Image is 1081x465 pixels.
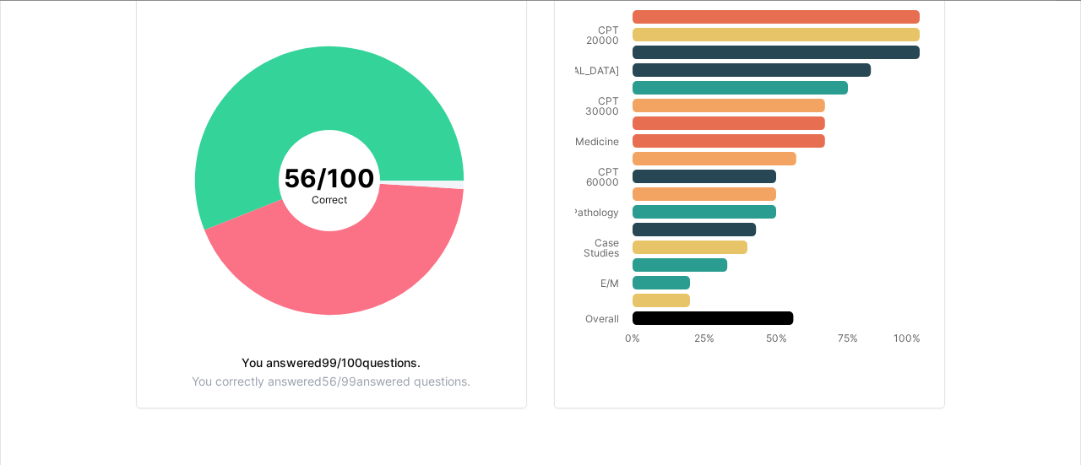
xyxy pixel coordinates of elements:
[284,164,375,194] tspan: 56 / 100
[584,246,619,259] tspan: Studies
[586,176,619,188] tspan: 60000
[571,206,619,219] tspan: Pathology
[157,376,506,388] div: You correctly answered 56 / 99 answered questions.
[536,64,619,77] tspan: [MEDICAL_DATA]
[585,312,619,325] tspan: Overall
[575,135,619,148] tspan: Medicine
[838,332,858,344] tspan: 75%
[600,277,619,289] tspan: E/M
[598,165,619,178] tspan: CPT
[694,332,714,344] tspan: 25%
[312,194,347,207] tspan: Correct
[598,95,619,107] tspan: CPT
[625,332,640,344] tspan: 0%
[765,332,786,344] tspan: 50%
[894,332,921,344] tspan: 100%
[157,358,506,370] div: You answered 99 / 100 questions.
[585,105,619,117] tspan: 30000
[586,34,619,46] tspan: 20000
[595,236,619,249] tspan: Case
[598,24,619,36] tspan: CPT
